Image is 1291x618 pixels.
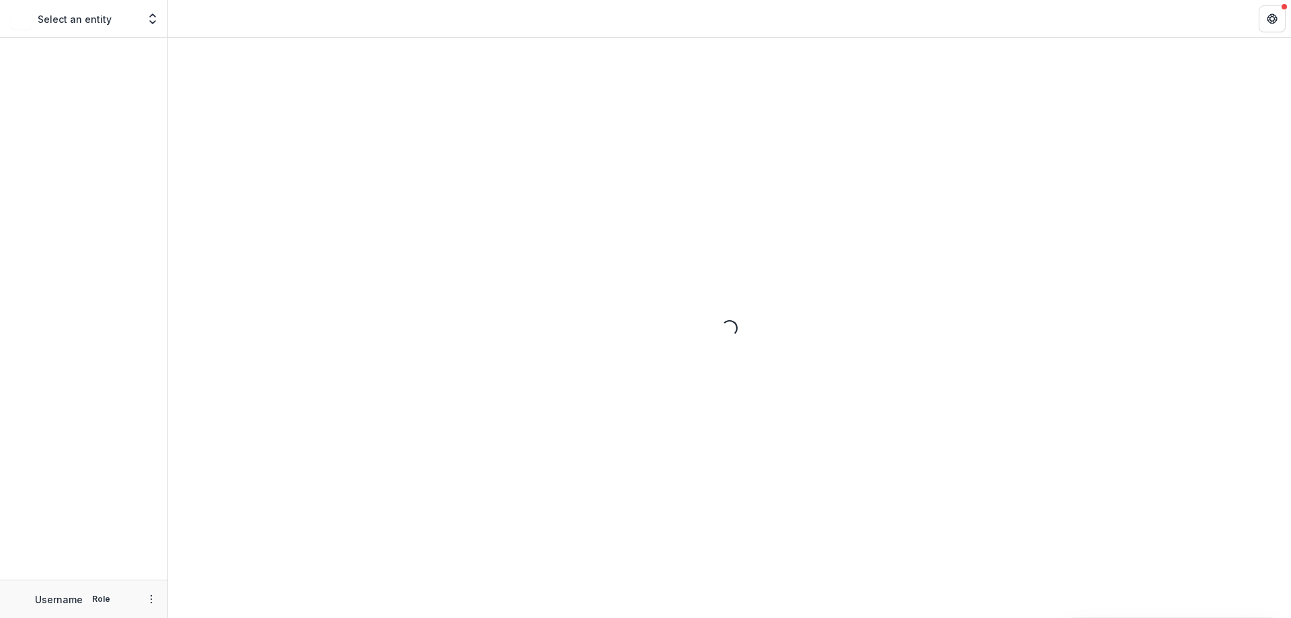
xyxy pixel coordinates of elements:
p: Role [88,593,114,605]
button: Get Help [1259,5,1286,32]
p: Username [35,592,83,607]
button: Open entity switcher [143,5,162,32]
button: More [143,591,159,607]
p: Select an entity [38,12,112,26]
